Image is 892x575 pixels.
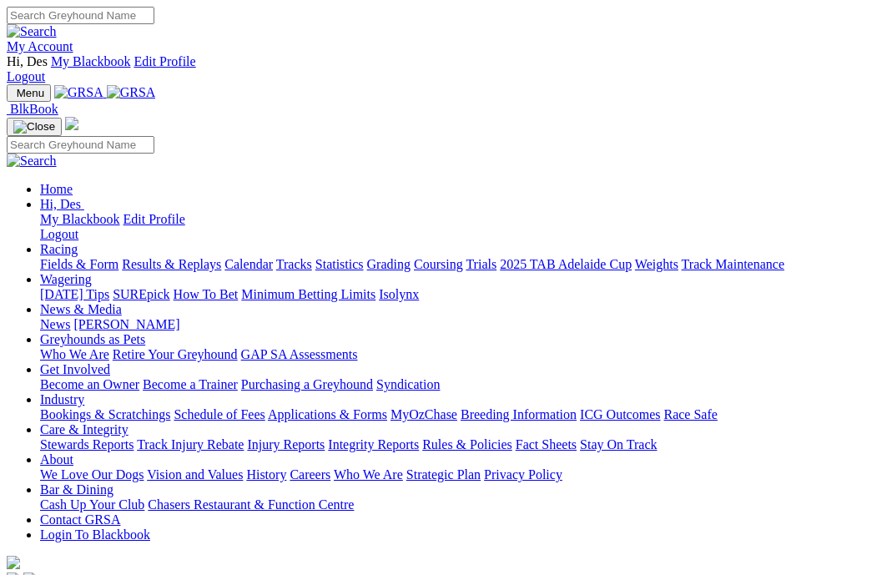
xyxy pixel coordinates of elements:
img: logo-grsa-white.png [7,556,20,569]
a: Bookings & Scratchings [40,407,170,421]
a: MyOzChase [391,407,457,421]
a: 2025 TAB Adelaide Cup [500,257,632,271]
a: Vision and Values [147,467,243,482]
a: My Blackbook [40,212,120,226]
a: Edit Profile [123,212,185,226]
div: Wagering [40,287,885,302]
a: Breeding Information [461,407,577,421]
a: My Blackbook [51,54,131,68]
a: Trials [466,257,496,271]
a: Get Involved [40,362,110,376]
a: [DATE] Tips [40,287,109,301]
a: [PERSON_NAME] [73,317,179,331]
a: Login To Blackbook [40,527,150,542]
a: Bar & Dining [40,482,113,497]
img: logo-grsa-white.png [65,117,78,130]
a: Who We Are [334,467,403,482]
a: My Account [7,39,73,53]
a: Stewards Reports [40,437,134,451]
img: GRSA [107,85,156,100]
a: Track Injury Rebate [137,437,244,451]
a: Industry [40,392,84,406]
a: Become a Trainer [143,377,238,391]
div: Bar & Dining [40,497,885,512]
a: Hi, Des [40,197,84,211]
a: Fact Sheets [516,437,577,451]
a: Track Maintenance [682,257,784,271]
a: News & Media [40,302,122,316]
a: Integrity Reports [328,437,419,451]
a: Rules & Policies [422,437,512,451]
img: GRSA [54,85,103,100]
a: How To Bet [174,287,239,301]
a: Statistics [315,257,364,271]
button: Toggle navigation [7,118,62,136]
a: News [40,317,70,331]
span: Hi, Des [40,197,81,211]
a: Care & Integrity [40,422,129,436]
div: Hi, Des [40,212,885,242]
span: Hi, Des [7,54,48,68]
a: Contact GRSA [40,512,120,527]
a: Syndication [376,377,440,391]
a: Racing [40,242,78,256]
div: Care & Integrity [40,437,885,452]
a: Careers [290,467,330,482]
a: Chasers Restaurant & Function Centre [148,497,354,512]
a: SUREpick [113,287,169,301]
div: News & Media [40,317,885,332]
a: Tracks [276,257,312,271]
a: Logout [40,227,78,241]
div: Greyhounds as Pets [40,347,885,362]
a: Home [40,182,73,196]
span: BlkBook [10,102,58,116]
a: Schedule of Fees [174,407,265,421]
a: Race Safe [663,407,717,421]
a: Coursing [414,257,463,271]
input: Search [7,136,154,154]
a: Minimum Betting Limits [241,287,375,301]
a: Strategic Plan [406,467,481,482]
a: Retire Your Greyhound [113,347,238,361]
a: GAP SA Assessments [241,347,358,361]
button: Toggle navigation [7,84,51,102]
a: ICG Outcomes [580,407,660,421]
a: Isolynx [379,287,419,301]
a: We Love Our Dogs [40,467,144,482]
a: Injury Reports [247,437,325,451]
a: About [40,452,73,467]
div: Get Involved [40,377,885,392]
a: Weights [635,257,678,271]
img: Search [7,154,57,169]
a: Greyhounds as Pets [40,332,145,346]
a: Purchasing a Greyhound [241,377,373,391]
div: Industry [40,407,885,422]
a: BlkBook [7,102,58,116]
a: Who We Are [40,347,109,361]
a: Logout [7,69,45,83]
a: Cash Up Your Club [40,497,144,512]
div: About [40,467,885,482]
a: Edit Profile [134,54,195,68]
img: Search [7,24,57,39]
a: History [246,467,286,482]
span: Menu [17,87,44,99]
a: Stay On Track [580,437,657,451]
a: Results & Replays [122,257,221,271]
a: Applications & Forms [268,407,387,421]
input: Search [7,7,154,24]
a: Wagering [40,272,92,286]
a: Fields & Form [40,257,118,271]
a: Grading [367,257,411,271]
a: Become an Owner [40,377,139,391]
a: Calendar [224,257,273,271]
div: My Account [7,54,885,84]
div: Racing [40,257,885,272]
img: Close [13,120,55,134]
a: Privacy Policy [484,467,562,482]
